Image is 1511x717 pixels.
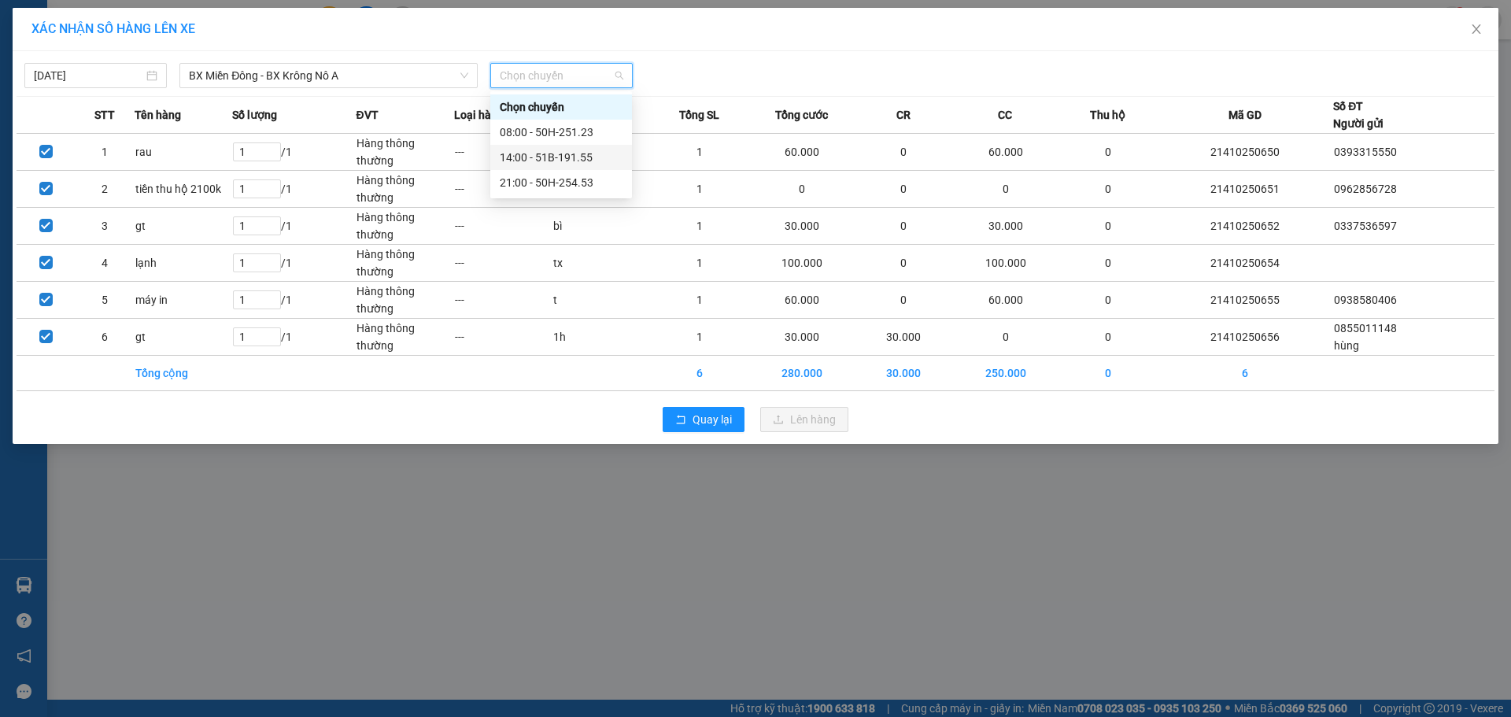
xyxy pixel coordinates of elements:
[1058,356,1157,391] td: 0
[135,356,233,391] td: Tổng cộng
[1157,134,1333,171] td: 21410250650
[232,208,356,245] td: / 1
[675,414,686,427] span: rollback
[232,106,277,124] span: Số lượng
[748,208,855,245] td: 30.000
[500,174,623,191] div: 21:00 - 50H-254.53
[953,134,1059,171] td: 60.000
[650,171,748,208] td: 1
[356,282,454,319] td: Hàng thông thường
[1157,319,1333,356] td: 21410250656
[232,282,356,319] td: / 1
[693,411,732,428] span: Quay lại
[232,319,356,356] td: / 1
[552,282,651,319] td: t
[232,171,356,208] td: / 1
[454,171,552,208] td: ---
[454,106,504,124] span: Loại hàng
[896,106,911,124] span: CR
[76,208,135,245] td: 3
[454,319,552,356] td: ---
[1334,183,1397,195] span: 0962856728
[1058,134,1157,171] td: 0
[135,134,233,171] td: rau
[34,67,143,84] input: 13/10/2025
[953,356,1059,391] td: 250.000
[454,245,552,282] td: ---
[135,245,233,282] td: lạnh
[855,134,953,171] td: 0
[500,98,623,116] div: Chọn chuyến
[500,64,623,87] span: Chọn chuyến
[356,134,454,171] td: Hàng thông thường
[454,208,552,245] td: ---
[1157,282,1333,319] td: 21410250655
[748,134,855,171] td: 60.000
[998,106,1012,124] span: CC
[552,208,651,245] td: bì
[135,171,233,208] td: tiền thu hộ 2100k
[500,149,623,166] div: 14:00 - 51B-191.55
[232,245,356,282] td: / 1
[855,356,953,391] td: 30.000
[1058,319,1157,356] td: 0
[552,319,651,356] td: 1h
[356,106,378,124] span: ĐVT
[460,71,469,80] span: down
[76,319,135,356] td: 6
[953,171,1059,208] td: 0
[76,171,135,208] td: 2
[1157,208,1333,245] td: 21410250652
[775,106,828,124] span: Tổng cước
[1334,339,1359,352] span: hùng
[953,208,1059,245] td: 30.000
[650,319,748,356] td: 1
[232,134,356,171] td: / 1
[650,134,748,171] td: 1
[135,282,233,319] td: máy in
[31,21,195,36] span: XÁC NHẬN SỐ HÀNG LÊN XE
[650,208,748,245] td: 1
[135,319,233,356] td: gt
[356,319,454,356] td: Hàng thông thường
[1470,23,1483,35] span: close
[953,319,1059,356] td: 0
[1334,220,1397,232] span: 0337536597
[1058,208,1157,245] td: 0
[356,208,454,245] td: Hàng thông thường
[135,106,181,124] span: Tên hàng
[552,245,651,282] td: tx
[953,282,1059,319] td: 60.000
[454,134,552,171] td: ---
[1334,146,1397,158] span: 0393315550
[1157,356,1333,391] td: 6
[953,245,1059,282] td: 100.000
[94,106,115,124] span: STT
[663,407,744,432] button: rollbackQuay lại
[1058,282,1157,319] td: 0
[855,245,953,282] td: 0
[1058,245,1157,282] td: 0
[650,282,748,319] td: 1
[1334,322,1397,334] span: 0855011148
[760,407,848,432] button: uploadLên hàng
[1454,8,1498,52] button: Close
[1157,245,1333,282] td: 21410250654
[1333,98,1384,132] div: Số ĐT Người gửi
[356,245,454,282] td: Hàng thông thường
[650,245,748,282] td: 1
[1334,294,1397,306] span: 0938580406
[748,319,855,356] td: 30.000
[748,282,855,319] td: 60.000
[500,124,623,141] div: 08:00 - 50H-251.23
[1058,171,1157,208] td: 0
[855,208,953,245] td: 0
[1228,106,1262,124] span: Mã GD
[650,356,748,391] td: 6
[1157,171,1333,208] td: 21410250651
[490,94,632,120] div: Chọn chuyến
[748,171,855,208] td: 0
[76,282,135,319] td: 5
[1090,106,1125,124] span: Thu hộ
[356,171,454,208] td: Hàng thông thường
